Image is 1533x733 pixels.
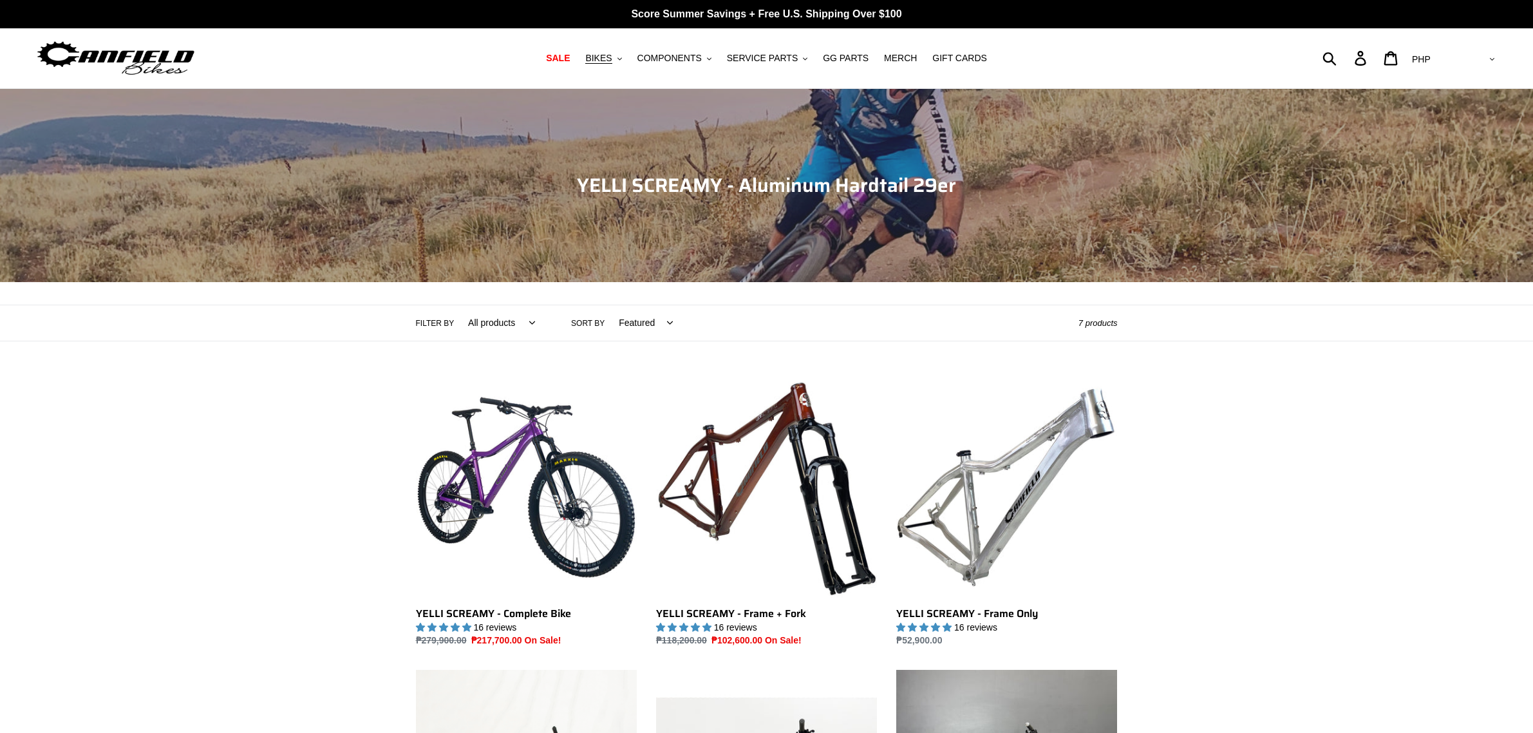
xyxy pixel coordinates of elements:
[1078,318,1118,328] span: 7 products
[35,38,196,79] img: Canfield Bikes
[546,53,570,64] span: SALE
[637,53,702,64] span: COMPONENTS
[926,50,993,67] a: GIFT CARDS
[878,50,923,67] a: MERCH
[631,50,718,67] button: COMPONENTS
[823,53,869,64] span: GG PARTS
[727,53,798,64] span: SERVICE PARTS
[579,50,628,67] button: BIKES
[884,53,917,64] span: MERCH
[585,53,612,64] span: BIKES
[816,50,875,67] a: GG PARTS
[1330,44,1362,72] input: Search
[540,50,576,67] a: SALE
[416,318,455,329] label: Filter by
[577,170,956,200] span: YELLI SCREAMY - Aluminum Hardtail 29er
[571,318,605,329] label: Sort by
[720,50,814,67] button: SERVICE PARTS
[932,53,987,64] span: GIFT CARDS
